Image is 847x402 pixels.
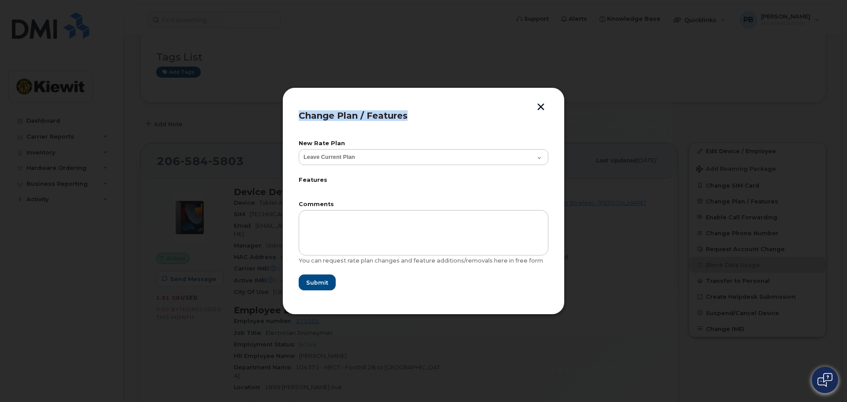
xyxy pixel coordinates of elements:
div: You can request rate plan changes and feature additions/removals here in free form [299,257,548,264]
label: Comments [299,202,548,207]
span: Change Plan / Features [299,110,408,121]
button: Submit [299,274,336,290]
span: Submit [306,278,328,287]
label: New Rate Plan [299,141,548,147]
img: Open chat [817,373,832,387]
label: Features [299,177,548,183]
